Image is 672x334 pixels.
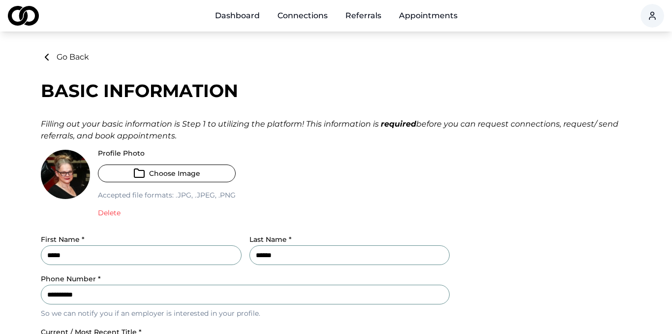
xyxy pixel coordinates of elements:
[391,6,465,26] a: Appointments
[249,235,292,244] label: Last Name *
[41,150,90,199] img: ea629b5c-93d5-40ed-9bd6-a9b0b6749900-IMG_2761-profile_picture.jpeg
[41,81,631,100] div: Basic Information
[98,150,236,157] label: Profile Photo
[41,118,631,142] div: Filling out your basic information is Step 1 to utilizing the platform! This information is befor...
[98,208,121,218] button: Delete
[98,165,236,182] button: Choose Image
[41,308,450,318] p: So we can notify you if an employer is interested in your profile.
[270,6,336,26] a: Connections
[337,6,389,26] a: Referrals
[41,51,89,63] button: Go Back
[41,274,101,283] label: Phone Number *
[381,119,416,129] strong: required
[41,235,85,244] label: First Name *
[207,6,465,26] nav: Main
[174,191,236,200] span: .jpg, .jpeg, .png
[207,6,268,26] a: Dashboard
[98,190,236,200] p: Accepted file formats:
[8,6,39,26] img: logo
